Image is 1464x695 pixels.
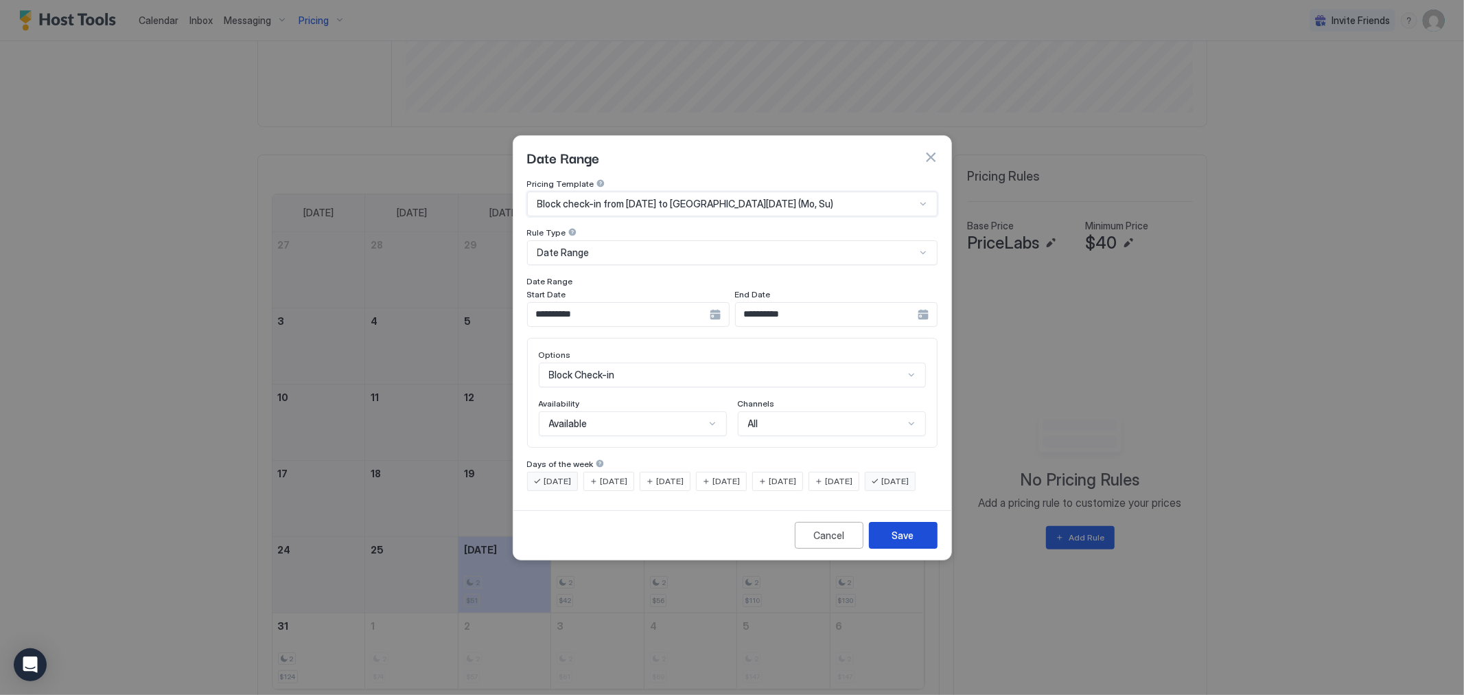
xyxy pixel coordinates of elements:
[892,528,914,543] div: Save
[826,475,853,488] span: [DATE]
[769,475,797,488] span: [DATE]
[539,350,571,360] span: Options
[539,398,580,409] span: Availability
[736,303,918,326] input: Input Field
[544,475,572,488] span: [DATE]
[869,522,938,549] button: Save
[738,398,775,409] span: Channels
[795,522,863,549] button: Cancel
[537,198,834,210] span: Block check-in from [DATE] to [GEOGRAPHIC_DATA][DATE] (Mo, Su)
[549,369,615,381] span: Block Check-in
[549,418,588,430] span: Available
[14,648,47,681] div: Open Intercom Messenger
[713,475,741,488] span: [DATE]
[657,475,684,488] span: [DATE]
[748,418,758,430] span: All
[735,289,771,299] span: End Date
[527,289,566,299] span: Start Date
[601,475,628,488] span: [DATE]
[882,475,909,488] span: [DATE]
[527,459,594,469] span: Days of the week
[813,528,844,543] div: Cancel
[528,303,710,326] input: Input Field
[537,247,590,259] span: Date Range
[527,227,566,238] span: Rule Type
[527,147,600,168] span: Date Range
[527,179,594,189] span: Pricing Template
[527,276,573,286] span: Date Range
